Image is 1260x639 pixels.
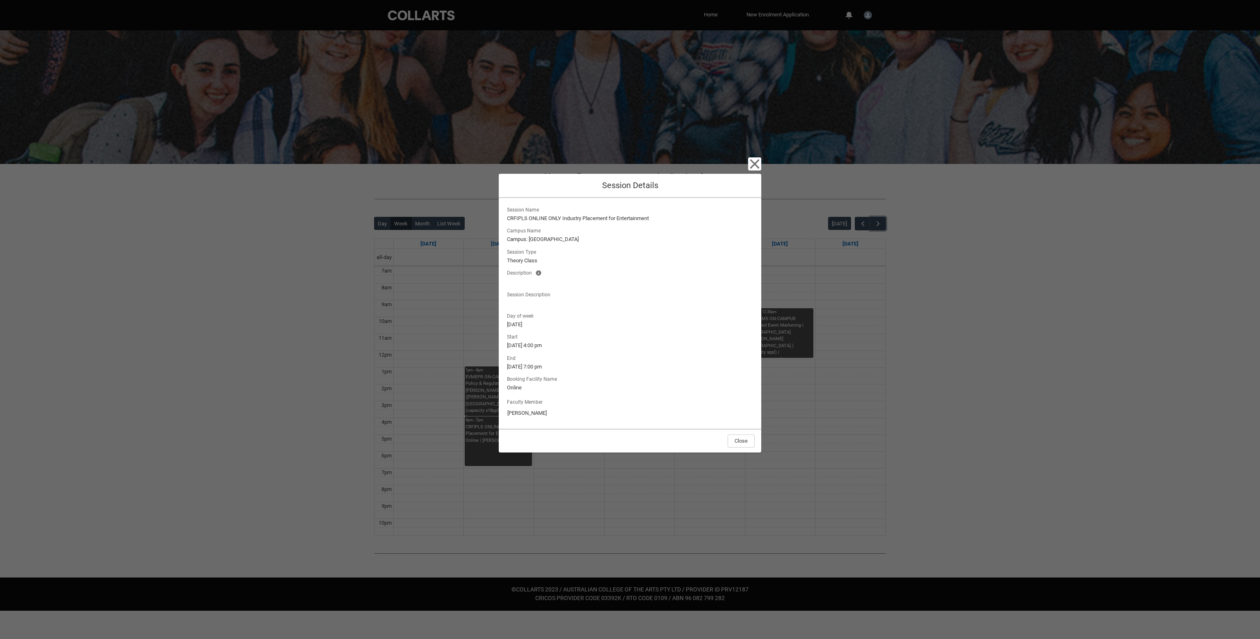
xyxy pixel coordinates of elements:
[507,332,521,341] span: Start
[602,180,658,190] span: Session Details
[748,157,761,171] button: Close
[507,341,753,350] lightning-formatted-text: [DATE] 4:00 pm
[507,247,539,256] span: Session Type
[507,321,753,329] lightning-formatted-text: [DATE]
[507,311,537,320] span: Day of week
[507,397,546,406] label: Faculty Member
[507,374,560,383] span: Booking Facility Name
[507,289,554,298] span: Session Description
[507,257,753,265] lightning-formatted-text: Theory Class
[507,205,542,214] span: Session Name
[507,363,753,371] lightning-formatted-text: [DATE] 7:00 pm
[728,434,755,448] button: Close
[507,214,753,223] lightning-formatted-text: CRFIPLS ONLINE ONLY Industry Placement for Entertainment
[507,384,753,392] lightning-formatted-text: Online
[507,268,535,277] span: Description
[507,225,544,234] span: Campus Name
[507,235,753,243] lightning-formatted-text: Campus: [GEOGRAPHIC_DATA]
[507,353,519,362] span: End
